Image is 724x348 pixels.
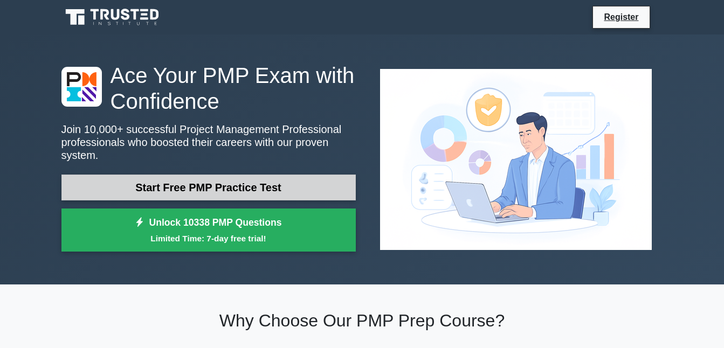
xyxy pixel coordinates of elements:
h1: Ace Your PMP Exam with Confidence [61,62,356,114]
h2: Why Choose Our PMP Prep Course? [61,310,663,331]
p: Join 10,000+ successful Project Management Professional professionals who boosted their careers w... [61,123,356,162]
a: Register [597,10,645,24]
a: Unlock 10338 PMP QuestionsLimited Time: 7-day free trial! [61,208,356,252]
small: Limited Time: 7-day free trial! [75,232,342,245]
a: Start Free PMP Practice Test [61,175,356,200]
img: Project Management Professional Preview [371,60,660,259]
